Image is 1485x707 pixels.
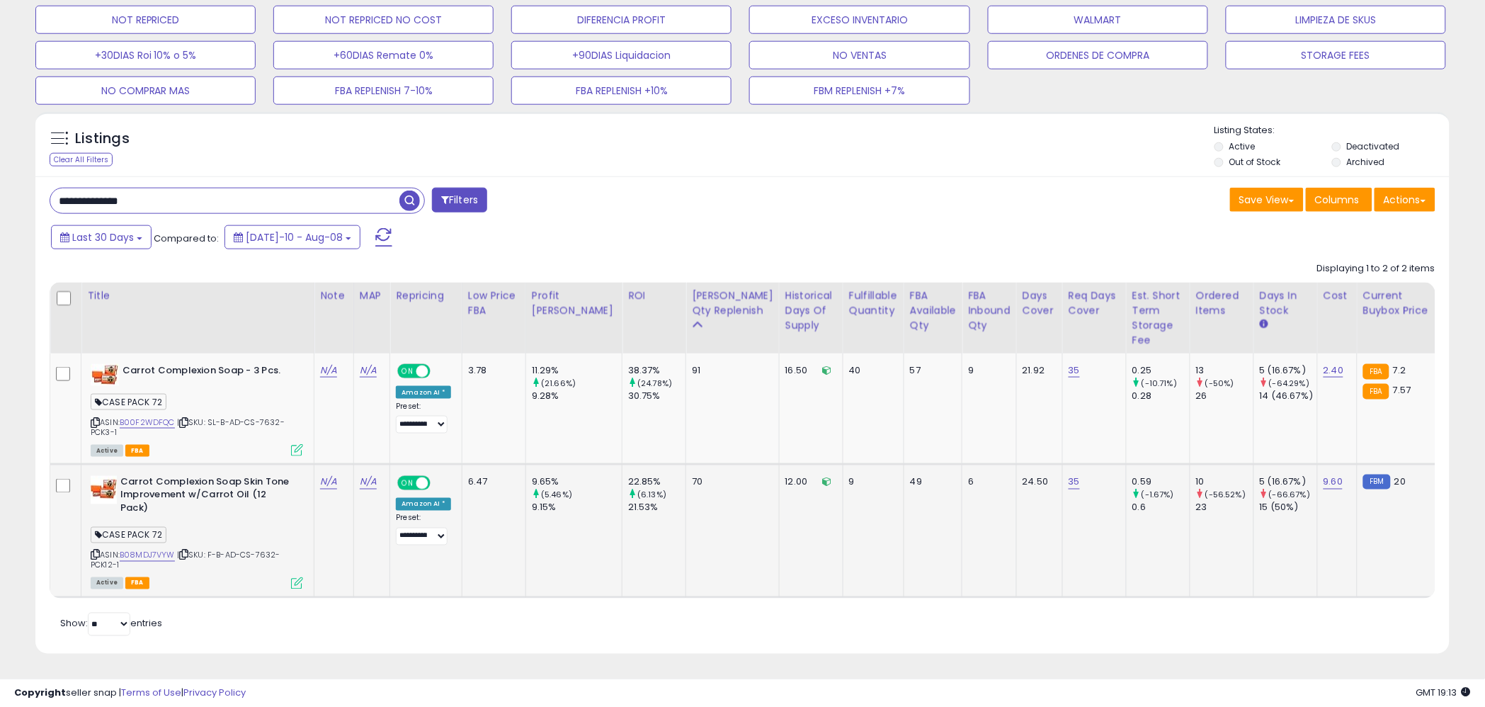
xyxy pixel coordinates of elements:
[637,490,666,501] small: (6.13%)
[91,577,123,589] span: All listings currently available for purchase on Amazon
[749,41,969,69] button: NO VENTAS
[1205,490,1246,501] small: (-56.52%)
[849,476,893,489] div: 9
[396,514,451,545] div: Preset:
[1196,364,1253,377] div: 13
[72,230,134,244] span: Last 30 Days
[91,364,119,386] img: 41+OYhEFatL._SL40_.jpg
[628,364,685,377] div: 38.37%
[1229,140,1256,152] label: Active
[1347,156,1385,168] label: Archived
[785,364,832,377] div: 16.50
[511,6,732,34] button: DIFERENCIA PROFIT
[749,77,969,105] button: FBM REPLENISH +7%
[399,366,416,378] span: ON
[320,363,337,378] a: N/A
[1416,686,1471,699] span: 2025-09-8 19:13 GMT
[396,498,451,511] div: Amazon AI *
[637,378,672,389] small: (24.78%)
[1226,41,1446,69] button: STORAGE FEES
[154,232,219,245] span: Compared to:
[910,288,956,333] div: FBA Available Qty
[1393,383,1411,397] span: 7.57
[1363,384,1389,400] small: FBA
[1069,363,1080,378] a: 35
[14,686,246,700] div: seller snap | |
[628,390,685,402] div: 30.75%
[1260,288,1312,318] div: Days In Stock
[910,476,951,489] div: 49
[1317,262,1435,276] div: Displaying 1 to 2 of 2 items
[1229,156,1281,168] label: Out of Stock
[1269,378,1309,389] small: (-64.29%)
[1315,193,1360,207] span: Columns
[1260,390,1317,402] div: 14 (46.67%)
[1269,490,1310,501] small: (-66.67%)
[1132,502,1190,514] div: 0.6
[1132,476,1190,489] div: 0.59
[360,363,377,378] a: N/A
[35,6,256,34] button: NOT REPRICED
[511,77,732,105] button: FBA REPLENISH +10%
[75,129,130,149] h5: Listings
[360,475,377,490] a: N/A
[1196,476,1253,489] div: 10
[120,550,175,562] a: B08MDJ7VYW
[1142,490,1174,501] small: (-1.67%)
[1214,124,1450,137] p: Listing States:
[1394,475,1406,489] span: 20
[224,225,360,249] button: [DATE]-10 - Aug-08
[628,502,685,514] div: 21.53%
[532,390,622,402] div: 9.28%
[1324,288,1351,303] div: Cost
[1205,378,1234,389] small: (-50%)
[692,288,773,318] div: [PERSON_NAME] Qty Replenish
[541,378,576,389] small: (21.66%)
[91,476,117,504] img: 41ReEd7uAUL._SL40_.jpg
[1324,475,1343,490] a: 9.60
[532,364,622,377] div: 11.29%
[1142,378,1177,389] small: (-10.71%)
[1375,188,1435,212] button: Actions
[50,153,113,166] div: Clear All Filters
[1260,476,1317,489] div: 5 (16.67%)
[692,476,768,489] div: 70
[91,364,303,455] div: ASIN:
[125,445,149,457] span: FBA
[120,476,292,519] b: Carrot Complexion Soap Skin Tone Improvement w/Carrot Oil (12 Pack)
[273,77,494,105] button: FBA REPLENISH 7-10%
[120,417,175,429] a: B00F2WDFQC
[541,490,572,501] small: (5.46%)
[849,364,893,377] div: 40
[35,41,256,69] button: +30DIAS Roi 10% o 5%
[396,402,451,434] div: Preset:
[532,288,616,318] div: Profit [PERSON_NAME]
[396,386,451,399] div: Amazon AI *
[123,364,295,381] b: Carrot Complexion Soap - 3 Pcs.
[35,77,256,105] button: NO COMPRAR MAS
[14,686,66,699] strong: Copyright
[1226,6,1446,34] button: LIMPIEZA DE SKUS
[1196,288,1248,318] div: Ordered Items
[1023,364,1052,377] div: 21.92
[686,283,780,353] th: Please note that this number is a calculation based on your required days of coverage and your ve...
[511,41,732,69] button: +90DIAS Liquidacion
[273,41,494,69] button: +60DIAS Remate 0%
[532,502,622,514] div: 9.15%
[1196,390,1253,402] div: 26
[628,476,685,489] div: 22.85%
[1023,288,1057,318] div: Days Cover
[360,288,384,303] div: MAP
[468,476,515,489] div: 6.47
[628,288,680,303] div: ROI
[125,577,149,589] span: FBA
[468,288,520,318] div: Low Price FBA
[1069,288,1120,318] div: Req Days Cover
[320,288,348,303] div: Note
[432,188,487,213] button: Filters
[1260,318,1268,331] small: Days In Stock.
[1363,475,1391,490] small: FBM
[1260,502,1317,514] div: 15 (50%)
[988,41,1208,69] button: ORDENES DE COMPRA
[1363,288,1436,318] div: Current Buybox Price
